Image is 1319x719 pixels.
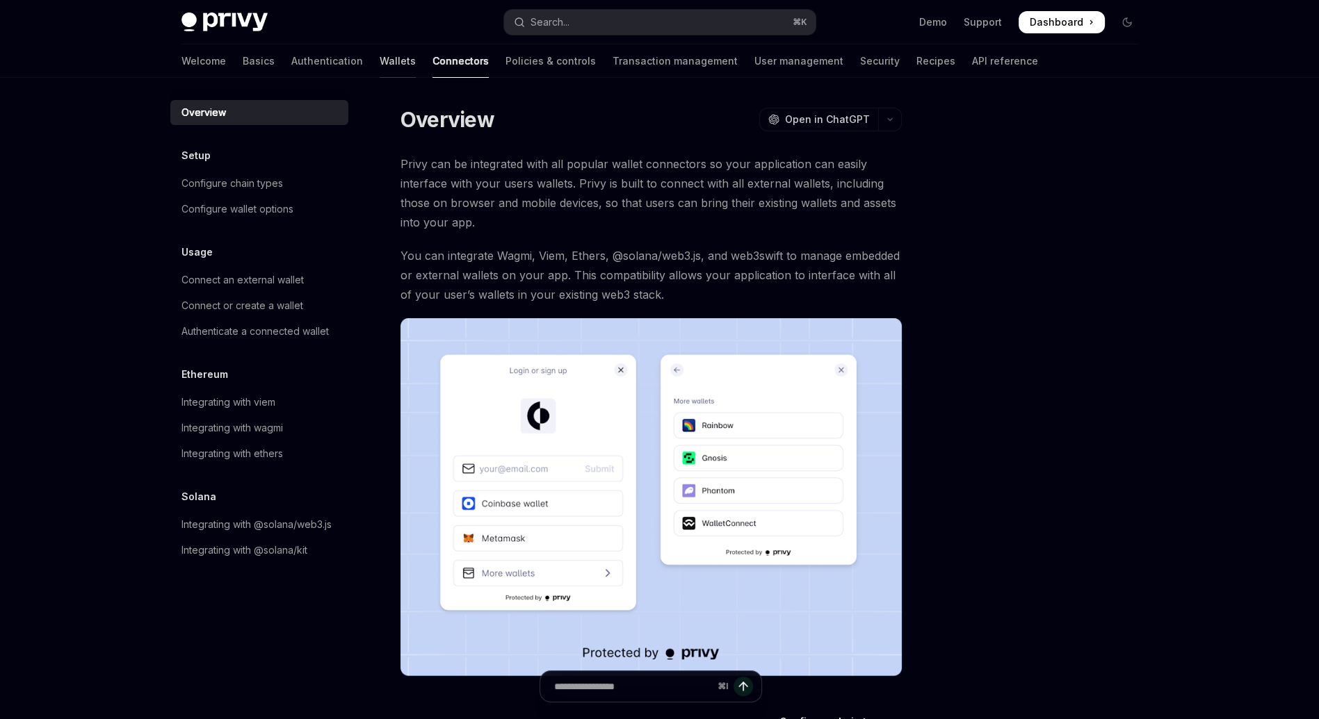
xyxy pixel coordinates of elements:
[170,197,348,222] a: Configure wallet options
[432,44,489,78] a: Connectors
[181,244,213,261] h5: Usage
[181,445,283,462] div: Integrating with ethers
[181,297,303,314] div: Connect or create a wallet
[170,267,348,292] a: Connect an external wallet
[181,104,226,121] div: Overview
[181,323,329,340] div: Authenticate a connected wallet
[400,318,902,676] img: Connectors3
[181,44,226,78] a: Welcome
[181,542,307,559] div: Integrating with @solana/kit
[181,366,228,383] h5: Ethereum
[505,44,596,78] a: Policies & controls
[291,44,363,78] a: Authentication
[613,44,738,78] a: Transaction management
[1030,15,1083,29] span: Dashboard
[860,44,900,78] a: Security
[531,14,569,31] div: Search...
[504,10,816,35] button: Open search
[754,44,843,78] a: User management
[181,201,293,217] div: Configure wallet options
[400,154,902,232] span: Privy can be integrated with all popular wallet connectors so your application can easily interfa...
[785,113,870,126] span: Open in ChatGPT
[181,516,332,533] div: Integrating with @solana/web3.js
[972,44,1038,78] a: API reference
[400,107,494,132] h1: Overview
[964,15,1002,29] a: Support
[170,100,348,125] a: Overview
[181,394,275,411] div: Integrating with viem
[181,13,268,32] img: dark logo
[170,319,348,344] a: Authenticate a connected wallet
[919,15,947,29] a: Demo
[170,441,348,466] a: Integrating with ethers
[400,246,902,304] span: You can integrate Wagmi, Viem, Ethers, @solana/web3.js, and web3swift to manage embedded or exter...
[181,488,216,505] h5: Solana
[170,293,348,318] a: Connect or create a wallet
[181,272,304,288] div: Connect an external wallet
[243,44,275,78] a: Basics
[170,390,348,415] a: Integrating with viem
[170,415,348,440] a: Integrating with wagmi
[1116,11,1138,33] button: Toggle dark mode
[793,17,807,28] span: ⌘ K
[1019,11,1105,33] a: Dashboard
[170,512,348,537] a: Integrating with @solana/web3.js
[181,147,211,164] h5: Setup
[181,175,283,192] div: Configure chain types
[734,677,753,696] button: Send message
[916,44,955,78] a: Recipes
[170,171,348,196] a: Configure chain types
[170,538,348,563] a: Integrating with @solana/kit
[380,44,416,78] a: Wallets
[554,671,712,702] input: Ask a question...
[759,108,878,131] button: Open in ChatGPT
[181,420,283,436] div: Integrating with wagmi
